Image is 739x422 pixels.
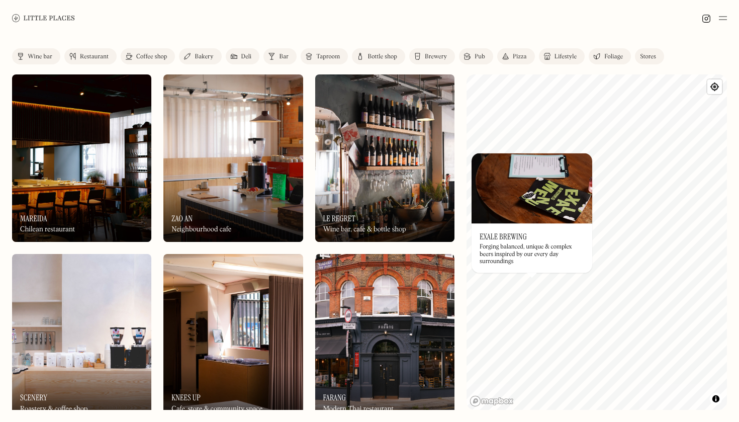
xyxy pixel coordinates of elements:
a: Wine bar [12,48,60,64]
div: Pizza [513,54,527,60]
div: Bar [279,54,289,60]
a: SceneryScenerySceneryRoastery & coffee shop [12,254,151,421]
h3: Zao An [171,214,193,223]
div: Cafe, store & community space [171,405,262,413]
button: Toggle attribution [710,393,722,405]
img: Zao An [163,74,303,242]
div: Forging balanced, unique & complex beers inspired by our every day surroundings [480,243,584,265]
canvas: Map [467,74,727,410]
img: Farang [315,254,454,421]
a: Mapbox homepage [470,395,514,407]
a: Bakery [179,48,221,64]
div: Lifestyle [555,54,577,60]
img: Mareida [12,74,151,242]
div: Brewery [425,54,447,60]
a: Pizza [497,48,535,64]
div: Deli [241,54,252,60]
div: Stores [640,54,656,60]
img: Le Regret [315,74,454,242]
a: Taproom [301,48,348,64]
div: Pub [475,54,485,60]
img: Knees Up [163,254,303,421]
h3: Scenery [20,393,47,402]
a: FarangFarangFarangModern Thai restaurant [315,254,454,421]
img: Exale Brewing [472,153,592,224]
h3: Mareida [20,214,47,223]
a: Brewery [409,48,455,64]
a: Bottle shop [352,48,405,64]
a: Bar [263,48,297,64]
div: Wine bar [28,54,52,60]
h3: Knees Up [171,393,201,402]
h3: Exale Brewing [480,232,527,241]
div: Foliage [604,54,623,60]
div: Restaurant [80,54,109,60]
a: Knees UpKnees UpKnees UpCafe, store & community space [163,254,303,421]
a: Lifestyle [539,48,585,64]
a: MareidaMareidaMareidaChilean restaurant [12,74,151,242]
div: Modern Thai restaurant [323,405,394,413]
a: Exale BrewingExale BrewingExale BrewingForging balanced, unique & complex beers inspired by our e... [472,153,592,273]
div: Coffee shop [136,54,167,60]
a: Zao AnZao AnZao AnNeighbourhood cafe [163,74,303,242]
span: Toggle attribution [713,393,719,404]
a: Stores [635,48,664,64]
a: Restaurant [64,48,117,64]
div: Chilean restaurant [20,225,75,234]
a: Le RegretLe RegretLe RegretWine bar, cafe & bottle shop [315,74,454,242]
div: Bakery [195,54,213,60]
div: Bottle shop [367,54,397,60]
a: Coffee shop [121,48,175,64]
h3: Le Regret [323,214,355,223]
div: Taproom [316,54,340,60]
div: Wine bar, cafe & bottle shop [323,225,406,234]
a: Deli [226,48,260,64]
button: Find my location [707,79,722,94]
a: Pub [459,48,493,64]
div: Neighbourhood cafe [171,225,231,234]
a: Foliage [589,48,631,64]
img: Scenery [12,254,151,421]
h3: Farang [323,393,346,402]
div: Roastery & coffee shop [20,405,87,413]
